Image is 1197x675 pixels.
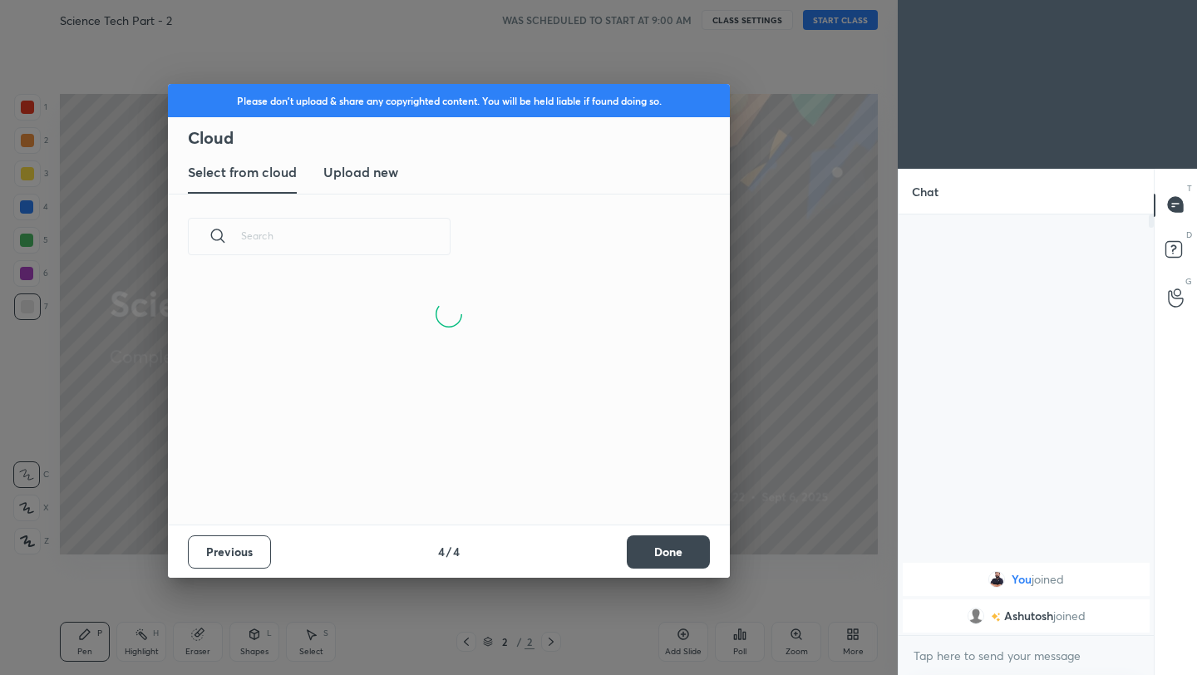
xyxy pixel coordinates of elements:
div: Please don't upload & share any copyrighted content. You will be held liable if found doing so. [168,84,730,117]
button: Done [627,535,710,569]
span: Ashutosh [1004,609,1053,623]
span: joined [1053,609,1086,623]
span: joined [1032,573,1064,586]
p: D [1186,229,1192,241]
p: Chat [899,170,952,214]
h4: / [446,543,451,560]
div: grid [899,559,1154,636]
img: default.png [968,608,984,624]
img: 2e1776e2a17a458f8f2ae63657c11f57.jpg [988,571,1005,588]
h2: Cloud [188,127,730,149]
h4: 4 [453,543,460,560]
img: no-rating-badge.077c3623.svg [991,612,1001,621]
p: G [1185,275,1192,288]
h3: Upload new [323,162,398,182]
h3: Select from cloud [188,162,297,182]
span: You [1012,573,1032,586]
input: Search [241,200,451,271]
p: T [1187,182,1192,195]
button: Previous [188,535,271,569]
h4: 4 [438,543,445,560]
